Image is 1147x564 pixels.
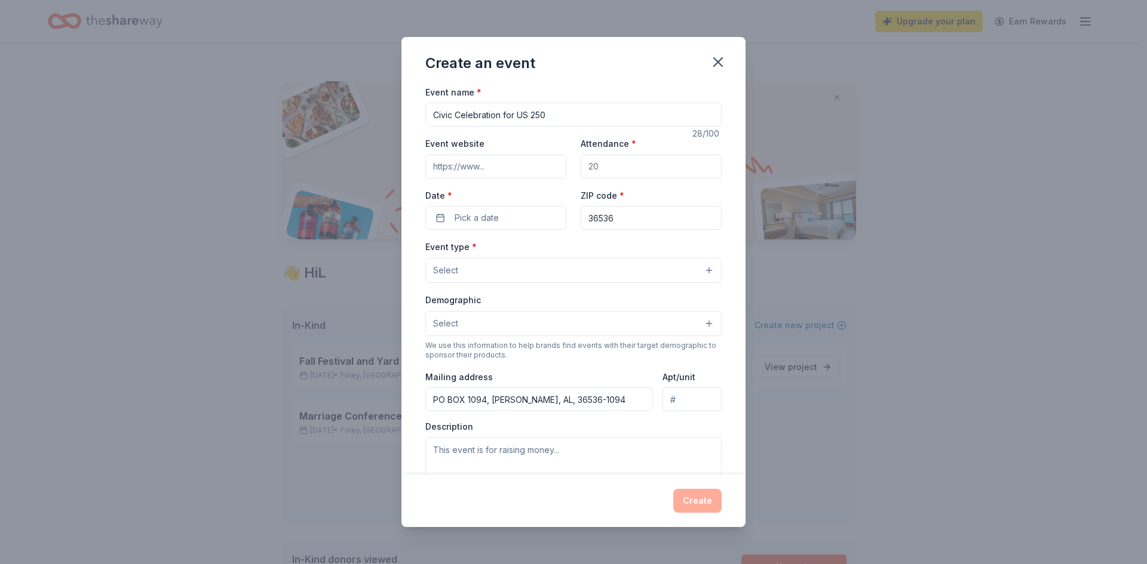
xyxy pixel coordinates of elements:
[425,341,722,360] div: We use this information to help brands find events with their target demographic to sponsor their...
[581,206,722,230] input: 12345 (U.S. only)
[425,190,566,202] label: Date
[692,127,722,141] div: 28 /100
[425,54,535,73] div: Create an event
[425,311,722,336] button: Select
[425,371,493,383] label: Mailing address
[433,316,458,331] span: Select
[425,387,653,411] input: Enter a US address
[425,241,477,253] label: Event type
[663,371,695,383] label: Apt/unit
[425,294,481,306] label: Demographic
[433,263,458,278] span: Select
[425,87,482,98] label: Event name
[581,190,624,202] label: ZIP code
[425,258,722,283] button: Select
[425,138,484,150] label: Event website
[425,206,566,230] button: Pick a date
[455,211,499,225] span: Pick a date
[425,103,722,127] input: Spring Fundraiser
[581,138,636,150] label: Attendance
[425,155,566,178] input: https://www...
[663,387,722,411] input: #
[581,155,722,178] input: 20
[425,421,473,433] label: Description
